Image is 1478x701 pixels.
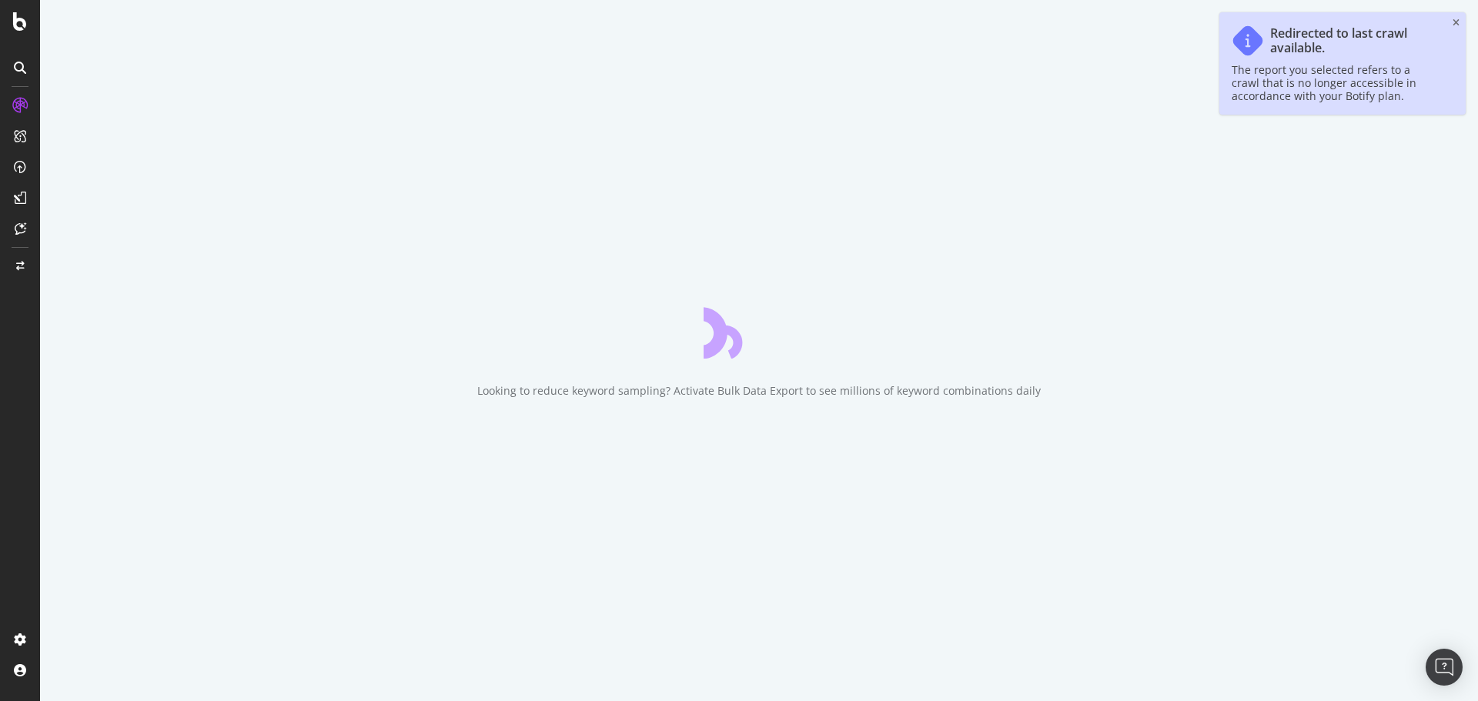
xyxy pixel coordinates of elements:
div: Looking to reduce keyword sampling? Activate Bulk Data Export to see millions of keyword combinat... [477,383,1041,399]
div: close toast [1453,18,1460,28]
div: Open Intercom Messenger [1426,649,1463,686]
div: Redirected to last crawl available. [1270,26,1438,55]
div: The report you selected refers to a crawl that is no longer accessible in accordance with your Bo... [1232,63,1438,102]
div: animation [704,303,814,359]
